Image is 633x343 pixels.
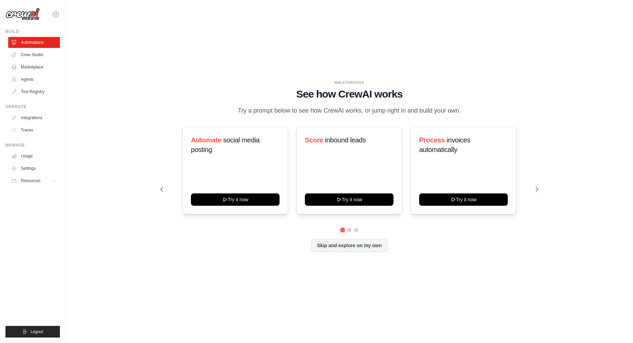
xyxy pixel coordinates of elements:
button: Try it now [191,193,280,206]
span: Process [419,136,445,144]
a: Tool Registry [8,86,60,97]
a: Marketplace [8,62,60,73]
a: Agents [8,74,60,85]
a: Integrations [8,112,60,123]
span: invoices automatically [419,136,470,153]
a: Traces [8,125,60,136]
a: Settings [8,163,60,174]
p: Try a prompt below to see how CrewAI works, or jump right in and build your own. [234,106,464,116]
span: Resources [21,178,40,183]
img: Logo [5,8,40,21]
button: Try it now [419,193,508,206]
button: Skip and explore on my own [311,239,387,252]
div: Build [5,29,60,34]
span: Score [305,136,323,144]
a: Automations [8,37,60,48]
span: Logout [30,329,43,334]
div: Manage [5,142,60,148]
span: inbound leads [325,136,366,144]
button: Logout [5,326,60,338]
span: social media posting [191,136,260,153]
button: Resources [8,175,60,186]
button: Try it now [305,193,393,206]
a: Usage [8,151,60,162]
div: Operate [5,104,60,110]
div: WALKTHROUGH [160,80,538,85]
span: Automate [191,136,221,144]
h1: See how CrewAI works [160,88,538,100]
a: Crew Studio [8,49,60,60]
